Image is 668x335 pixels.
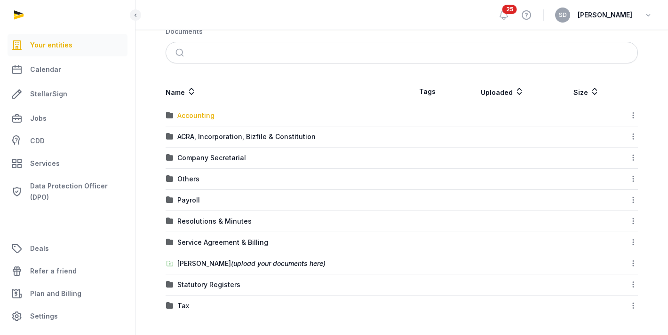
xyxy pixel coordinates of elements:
img: folder.svg [166,281,174,288]
img: folder.svg [166,175,174,183]
a: Deals [8,237,127,260]
span: Plan and Billing [30,288,81,299]
span: CDD [30,135,45,147]
th: Uploaded [453,78,553,105]
span: Settings [30,311,58,322]
span: Your entities [30,39,72,51]
img: folder.svg [166,239,174,246]
div: Tax [177,301,189,311]
a: Services [8,152,127,175]
span: [PERSON_NAME] [578,9,632,21]
div: Others [177,174,199,184]
div: Service Agreement & Billing [177,238,268,247]
div: Statutory Registers [177,280,240,289]
a: Jobs [8,107,127,130]
button: SD [555,8,570,23]
span: SD [559,12,567,18]
a: Calendar [8,58,127,81]
a: StellarSign [8,83,127,105]
span: Data Protection Officer (DPO) [30,180,124,203]
img: folder.svg [166,133,174,140]
nav: Breadcrumb [166,21,638,42]
img: folder.svg [166,218,174,225]
span: StellarSign [30,88,67,100]
span: Calendar [30,64,61,75]
button: Submit [170,42,192,63]
span: Jobs [30,113,47,124]
img: folder.svg [166,112,174,119]
a: Refer a friend [8,260,127,282]
th: Name [166,78,402,105]
span: (upload your documents here) [231,259,326,267]
span: Services [30,158,60,169]
img: folder.svg [166,154,174,162]
th: Tags [402,78,453,105]
img: folder-upload.svg [166,260,174,267]
a: Data Protection Officer (DPO) [8,177,127,207]
div: Documents [166,27,203,36]
a: Settings [8,305,127,327]
span: Deals [30,243,49,254]
div: Resolutions & Minutes [177,217,252,226]
div: [PERSON_NAME] [177,259,326,268]
div: Company Secretarial [177,153,246,163]
span: Refer a friend [30,265,77,277]
a: Plan and Billing [8,282,127,305]
iframe: Chat Widget [499,226,668,335]
div: Payroll [177,195,200,205]
a: CDD [8,132,127,150]
a: Your entities [8,34,127,56]
img: folder.svg [166,196,174,204]
th: Size [553,78,621,105]
img: folder.svg [166,302,174,310]
div: ACRA, Incorporation, Bizfile & Constitution [177,132,316,141]
div: Accounting [177,111,215,120]
span: 25 [502,5,517,14]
